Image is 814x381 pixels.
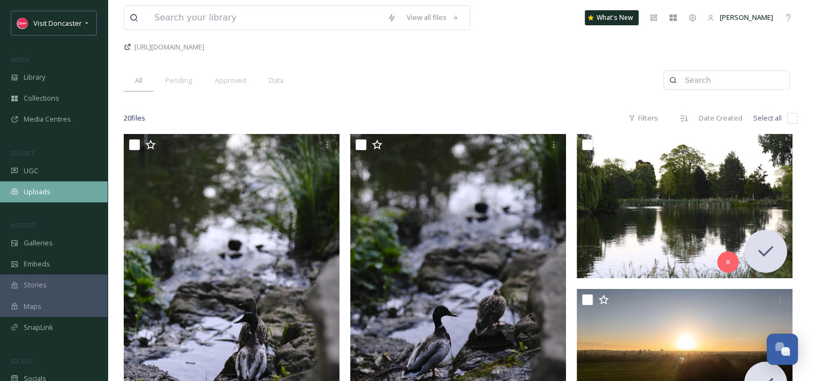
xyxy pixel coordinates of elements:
[24,301,41,312] span: Maps
[577,134,792,278] img: ext_1757417038.187194_Pixiepphotography@yahoo.com-0517DF22-592A-41AC-B2CE-8D8B82A6B19C.jpeg
[753,113,782,123] span: Select all
[702,7,778,28] a: [PERSON_NAME]
[24,93,59,103] span: Collections
[269,75,284,86] span: Data
[11,149,34,157] span: COLLECT
[215,75,246,86] span: Approved
[401,7,464,28] a: View all files
[165,75,192,86] span: Pending
[135,75,143,86] span: All
[623,108,663,129] div: Filters
[11,357,32,365] span: SOCIALS
[33,18,82,28] span: Visit Doncaster
[135,42,204,52] span: [URL][DOMAIN_NAME]
[24,114,71,124] span: Media Centres
[24,187,51,197] span: Uploads
[24,259,50,269] span: Embeds
[693,108,748,129] div: Date Created
[124,113,145,123] span: 20 file s
[11,55,30,63] span: MEDIA
[679,69,784,91] input: Search
[24,238,53,248] span: Galleries
[17,18,28,29] img: visit%20logo%20fb.jpg
[24,322,53,333] span: SnapLink
[24,72,45,82] span: Library
[149,6,382,30] input: Search your library
[720,12,773,22] span: [PERSON_NAME]
[585,10,639,25] a: What's New
[767,334,798,365] button: Open Chat
[24,280,47,290] span: Stories
[135,40,204,53] a: [URL][DOMAIN_NAME]
[24,166,38,176] span: UGC
[11,221,36,229] span: WIDGETS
